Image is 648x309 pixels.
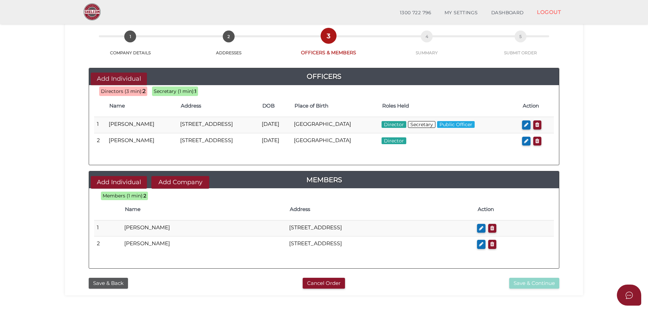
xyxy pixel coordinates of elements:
[475,38,566,56] a: 5SUBMIT ORDER
[382,103,516,109] h4: Roles Held
[151,176,209,189] button: Add Company
[106,133,177,149] td: [PERSON_NAME]
[89,71,559,82] a: Officers
[181,103,256,109] h4: Address
[223,31,235,42] span: 2
[109,103,174,109] h4: Name
[262,103,288,109] h4: DOB
[303,278,345,289] button: Cancel Order
[195,88,196,94] b: 1
[94,236,122,252] td: 2
[177,133,259,149] td: [STREET_ADDRESS]
[515,31,526,42] span: 5
[124,31,136,42] span: 1
[89,278,128,289] button: Save & Back
[617,285,641,306] button: Open asap
[82,38,179,56] a: 1COMPANY DETAILS
[122,220,286,236] td: [PERSON_NAME]
[393,6,438,20] a: 1300 722 796
[144,193,146,199] b: 2
[143,88,146,94] b: 2
[421,31,433,42] span: 4
[91,176,147,189] button: Add Individual
[408,121,435,128] span: Secretary
[530,5,568,19] a: LOGOUT
[323,30,334,42] span: 3
[125,207,283,212] h4: Name
[438,6,484,20] a: MY SETTINGS
[295,103,375,109] h4: Place of Birth
[523,103,550,109] h4: Action
[286,236,474,252] td: [STREET_ADDRESS]
[382,137,406,144] span: Director
[177,117,259,133] td: [STREET_ADDRESS]
[122,236,286,252] td: [PERSON_NAME]
[91,73,147,85] button: Add Individual
[259,133,291,149] td: [DATE]
[94,220,122,236] td: 1
[286,220,474,236] td: [STREET_ADDRESS]
[101,88,143,94] span: Directors (3 min):
[379,38,475,56] a: 4SUMMARY
[103,193,144,199] span: Members (1 min):
[509,278,559,289] button: Save & Continue
[291,133,379,149] td: [GEOGRAPHIC_DATA]
[291,117,379,133] td: [GEOGRAPHIC_DATA]
[179,38,279,56] a: 2ADDRESSES
[279,37,379,56] a: 3OFFICERS & MEMBERS
[259,117,291,133] td: [DATE]
[382,121,406,128] span: Director
[106,117,177,133] td: [PERSON_NAME]
[437,121,475,128] span: Public Officer
[478,207,551,212] h4: Action
[94,133,106,149] td: 2
[290,207,471,212] h4: Address
[94,117,106,133] td: 1
[154,88,195,94] span: Secretary (1 min):
[484,6,531,20] a: DASHBOARD
[89,174,559,185] a: Members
